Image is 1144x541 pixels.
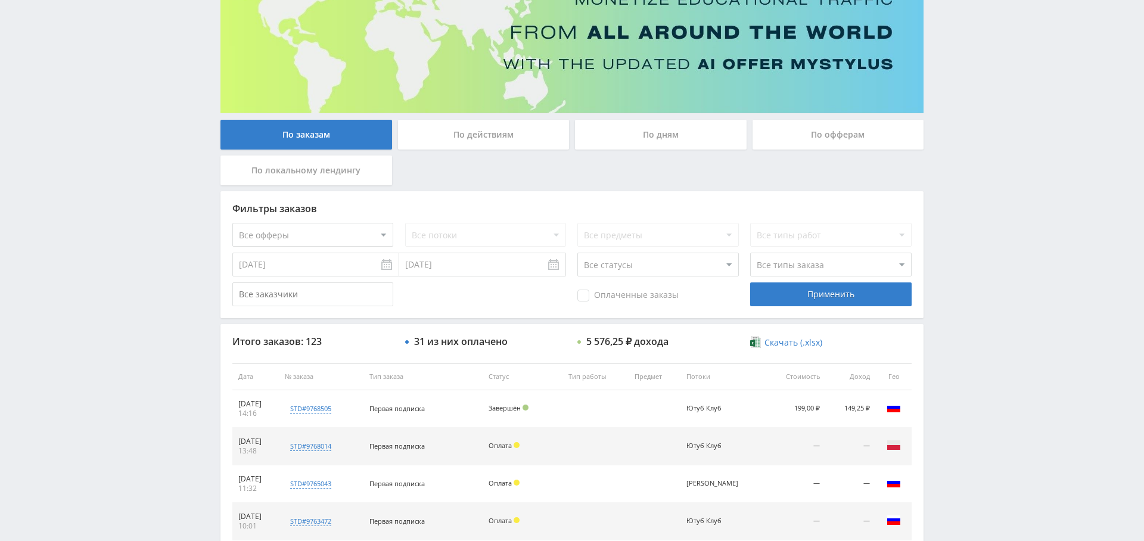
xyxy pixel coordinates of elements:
td: — [765,428,826,465]
div: Фильтры заказов [232,203,912,214]
div: [DATE] [238,474,273,484]
span: Оплата [489,478,512,487]
div: Ютуб Клуб [686,442,740,450]
span: Первая подписка [369,404,425,413]
div: Ютуб Клуб [686,405,740,412]
div: 11:32 [238,484,273,493]
th: Предмет [629,363,681,390]
div: 14:16 [238,409,273,418]
span: Холд [514,480,520,486]
span: Оплата [489,516,512,525]
div: По локальному лендингу [220,156,392,185]
div: 13:48 [238,446,273,456]
td: 149,25 ₽ [826,390,876,428]
th: № заказа [279,363,363,390]
th: Тип заказа [363,363,483,390]
td: — [826,503,876,540]
span: Первая подписка [369,441,425,450]
th: Статус [483,363,562,390]
th: Дата [232,363,279,390]
div: По дням [575,120,747,150]
div: std#9765043 [290,479,331,489]
td: — [826,428,876,465]
span: Холд [514,517,520,523]
div: std#9763472 [290,517,331,526]
div: std#9768014 [290,441,331,451]
img: rus.png [887,513,901,527]
div: По заказам [220,120,392,150]
div: [DATE] [238,437,273,446]
td: 199,00 ₽ [765,390,826,428]
div: По офферам [753,120,924,150]
td: — [826,465,876,503]
input: Все заказчики [232,282,393,306]
div: Ютуб Клуб [686,517,740,525]
div: 31 из них оплачено [414,336,508,347]
div: std#9768505 [290,404,331,413]
div: Ringo [686,480,740,487]
span: Первая подписка [369,517,425,526]
th: Потоки [680,363,765,390]
img: rus.png [887,400,901,415]
th: Доход [826,363,876,390]
div: [DATE] [238,512,273,521]
span: Холд [514,442,520,448]
a: Скачать (.xlsx) [750,337,822,349]
span: Первая подписка [369,479,425,488]
td: — [765,465,826,503]
th: Стоимость [765,363,826,390]
span: Завершён [489,403,521,412]
div: Итого заказов: 123 [232,336,393,347]
div: По действиям [398,120,570,150]
th: Гео [876,363,912,390]
div: 10:01 [238,521,273,531]
img: xlsx [750,336,760,348]
div: 5 576,25 ₽ дохода [586,336,669,347]
th: Тип работы [562,363,628,390]
span: Оплата [489,441,512,450]
span: Оплаченные заказы [577,290,679,301]
img: pol.png [887,438,901,452]
span: Подтвержден [523,405,529,411]
div: Применить [750,282,911,306]
td: — [765,503,826,540]
span: Скачать (.xlsx) [764,338,822,347]
img: rus.png [887,475,901,490]
div: [DATE] [238,399,273,409]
